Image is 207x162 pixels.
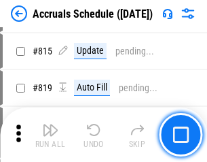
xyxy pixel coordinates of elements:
div: pending... [119,83,157,93]
img: Support [162,8,173,19]
div: Update [74,43,107,59]
div: pending... [115,46,154,56]
img: Back [11,5,27,22]
img: Main button [172,127,189,143]
div: Auto Fill [74,80,110,96]
div: Accruals Schedule ([DATE]) [33,7,153,20]
img: Settings menu [180,5,196,22]
span: # 819 [33,82,52,93]
span: # 815 [33,46,52,56]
